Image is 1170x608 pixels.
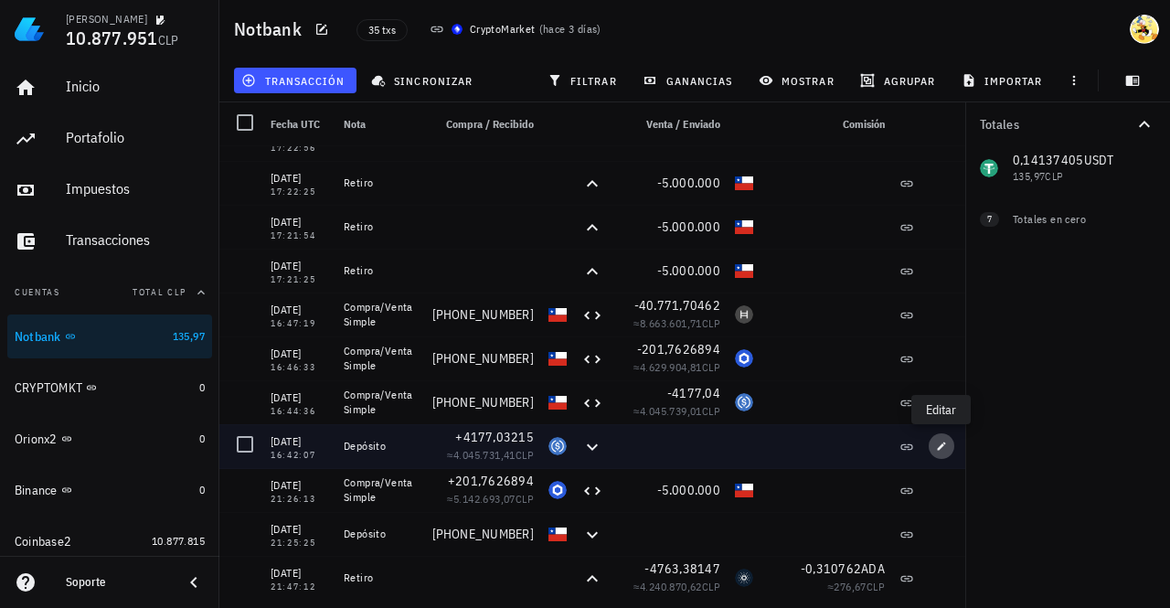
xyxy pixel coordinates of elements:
[344,344,417,373] div: Compra/Venta Simple
[271,213,329,231] div: [DATE]
[271,301,329,319] div: [DATE]
[199,380,205,394] span: 0
[548,349,567,368] div: CLP-icon
[271,275,329,284] div: 17:21:25
[271,187,329,197] div: 17:22:25
[7,66,212,110] a: Inicio
[762,73,835,88] span: mostrar
[271,495,329,504] div: 21:26:13
[640,404,702,418] span: 4.045.739,01
[344,571,417,585] div: Retiro
[864,73,935,88] span: agrupar
[199,432,205,445] span: 0
[657,482,721,498] span: -5.000.000
[432,306,535,323] span: [PHONE_NUMBER]
[375,73,473,88] span: sincronizar
[702,580,720,593] span: CLP
[66,231,205,249] div: Transacciones
[646,117,720,131] span: Venta / Enviado
[751,68,846,93] button: mostrar
[657,219,721,235] span: -5.000.000
[344,263,417,278] div: Retiro
[548,393,567,411] div: CLP-icon
[271,564,329,582] div: [DATE]
[657,262,721,279] span: -5.000.000
[640,360,702,374] span: 4.629.904,81
[633,404,720,418] span: ≈
[834,580,866,593] span: 276,67
[271,476,329,495] div: [DATE]
[548,481,567,499] div: LINK-icon
[867,580,885,593] span: CLP
[987,212,992,227] span: 7
[735,174,753,192] div: CLP-icon
[980,118,1133,131] div: Totales
[667,385,720,401] span: -4177,04
[271,451,329,460] div: 16:42:07
[735,393,753,411] div: USDC-icon
[364,68,484,93] button: sincronizar
[633,580,720,593] span: ≈
[657,175,721,191] span: -5.000.000
[702,316,720,330] span: CLP
[173,329,205,343] span: 135,97
[271,117,320,131] span: Fecha UTC
[368,20,396,40] span: 35 txs
[271,539,329,548] div: 21:25:25
[853,68,946,93] button: agrupar
[633,316,720,330] span: ≈
[447,492,534,506] span: ≈
[271,257,329,275] div: [DATE]
[637,341,720,357] span: -201,7626894
[965,73,1043,88] span: importar
[453,448,516,462] span: 4.045.731,41
[66,129,205,146] div: Portafolio
[1013,211,1119,228] div: Totales en cero
[15,380,82,396] div: CRYPTOMKT
[271,389,329,407] div: [DATE]
[735,349,753,368] div: LINK-icon
[7,417,212,461] a: Orionx2 0
[640,316,702,330] span: 8.663.601,71
[15,534,71,549] div: Coinbase2
[633,360,720,374] span: ≈
[735,481,753,499] div: CLP-icon
[516,492,534,506] span: CLP
[861,560,885,577] span: ADA
[7,366,212,410] a: CRYPTOMKT 0
[66,26,158,50] span: 10.877.951
[66,575,168,590] div: Soporte
[344,176,417,190] div: Retiro
[66,78,205,95] div: Inicio
[271,520,329,539] div: [DATE]
[548,525,567,543] div: CLP-icon
[543,22,597,36] span: hace 3 días
[432,394,535,411] span: [PHONE_NUMBER]
[271,407,329,416] div: 16:44:36
[271,582,329,592] div: 21:47:12
[344,439,417,453] div: Depósito
[66,180,205,197] div: Impuestos
[199,483,205,496] span: 0
[702,404,720,418] span: CLP
[735,261,753,280] div: CLP-icon
[702,360,720,374] span: CLP
[7,271,212,315] button: CuentasTotal CLP
[271,231,329,240] div: 17:21:54
[644,560,720,577] span: -4763,38147
[432,350,535,367] span: [PHONE_NUMBER]
[446,117,534,131] span: Compra / Recibido
[611,102,728,146] div: Venta / Enviado
[551,73,617,88] span: filtrar
[447,448,534,462] span: ≈
[735,569,753,587] div: ADA-icon
[15,483,58,498] div: Binance
[432,526,535,542] span: [PHONE_NUMBER]
[470,20,536,38] div: CryptoMarket
[424,102,541,146] div: Compra / Recibido
[271,345,329,363] div: [DATE]
[7,468,212,512] a: Binance 0
[15,15,44,44] img: LedgiFi
[640,580,702,593] span: 4.240.870,62
[635,68,744,93] button: ganancias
